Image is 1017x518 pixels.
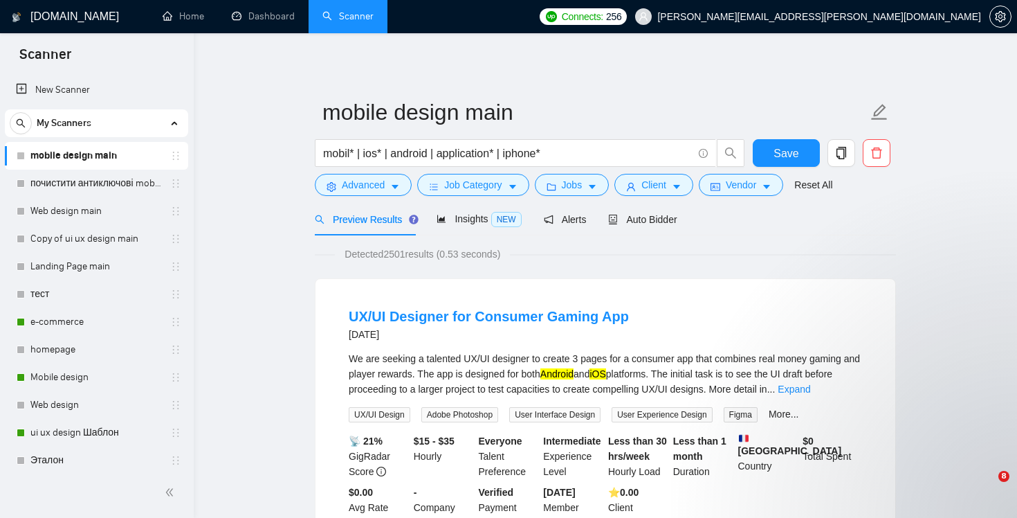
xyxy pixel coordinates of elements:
[30,419,162,447] a: ui ux design Шаблон
[349,309,629,324] a: UX/UI Designer for Consumer Gaming App
[863,139,890,167] button: delete
[544,215,553,224] span: notification
[639,12,648,21] span: user
[170,233,181,244] span: holder
[612,407,712,422] span: User Experience Design
[30,170,162,197] a: почистити антиключові mobile design main
[30,391,162,419] a: Web design
[626,181,636,192] span: user
[421,407,498,422] span: Adobe Photoshop
[10,118,31,128] span: search
[10,112,32,134] button: search
[327,181,336,192] span: setting
[163,10,204,22] a: homeHome
[322,95,868,129] input: Scanner name...
[335,247,510,262] span: Detected 2501 results (0.53 seconds)
[587,181,597,192] span: caret-down
[724,407,758,422] span: Figma
[699,149,708,158] span: info-circle
[376,467,386,476] span: info-circle
[989,6,1011,28] button: setting
[735,434,800,479] div: Country
[349,407,410,422] span: UX/UI Design
[170,316,181,328] span: holder
[540,368,574,379] mark: Android
[437,213,521,224] span: Insights
[641,177,666,193] span: Client
[562,177,583,193] span: Jobs
[170,150,181,161] span: holder
[315,214,414,225] span: Preview Results
[608,436,667,462] b: Less than 30 hrs/week
[870,103,888,121] span: edit
[346,434,411,479] div: GigRadar Score
[753,139,820,167] button: Save
[711,181,720,192] span: idcard
[508,181,517,192] span: caret-down
[670,434,735,479] div: Duration
[417,174,529,196] button: barsJob Categorycaret-down
[8,44,82,73] span: Scanner
[544,214,587,225] span: Alerts
[479,487,514,498] b: Verified
[30,253,162,280] a: Landing Page main
[165,485,178,499] span: double-left
[414,436,455,447] b: $15 - $35
[699,174,783,196] button: idcardVendorcaret-down
[349,487,373,498] b: $0.00
[738,434,842,456] b: [GEOGRAPHIC_DATA]
[12,6,21,28] img: logo
[608,487,639,498] b: ⭐️ 0.00
[30,280,162,308] a: тест
[998,471,1009,482] span: 8
[589,368,605,379] mark: iOS
[509,407,601,422] span: User Interface Design
[170,344,181,355] span: holder
[30,197,162,225] a: Web design main
[717,147,744,159] span: search
[863,147,890,159] span: delete
[411,434,476,479] div: Hourly
[170,455,181,466] span: holder
[170,206,181,217] span: holder
[30,447,162,474] a: Эталон
[30,142,162,170] a: mobile design main
[606,9,621,24] span: 256
[349,436,383,447] b: 📡 21%
[170,178,181,189] span: holder
[322,10,374,22] a: searchScanner
[30,364,162,391] a: Mobile design
[614,174,693,196] button: userClientcaret-down
[608,215,618,224] span: robot
[30,336,162,364] a: homepage
[232,10,295,22] a: dashboardDashboard
[170,400,181,411] span: holder
[37,109,91,137] span: My Scanners
[30,308,162,336] a: e-commerce
[543,487,575,498] b: [DATE]
[828,147,854,159] span: copy
[429,181,439,192] span: bars
[170,372,181,383] span: holder
[315,215,324,224] span: search
[827,139,855,167] button: copy
[546,11,557,22] img: upwork-logo.png
[170,261,181,272] span: holder
[540,434,605,479] div: Experience Level
[762,181,771,192] span: caret-down
[608,214,677,225] span: Auto Bidder
[989,11,1011,22] a: setting
[170,289,181,300] span: holder
[794,177,832,193] a: Reset All
[717,139,744,167] button: search
[535,174,610,196] button: folderJobscaret-down
[437,214,446,224] span: area-chart
[605,434,670,479] div: Hourly Load
[16,76,177,104] a: New Scanner
[547,181,556,192] span: folder
[315,174,412,196] button: settingAdvancedcaret-down
[726,177,756,193] span: Vendor
[739,434,749,443] img: 🇫🇷
[170,427,181,438] span: holder
[323,145,693,162] input: Search Freelance Jobs...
